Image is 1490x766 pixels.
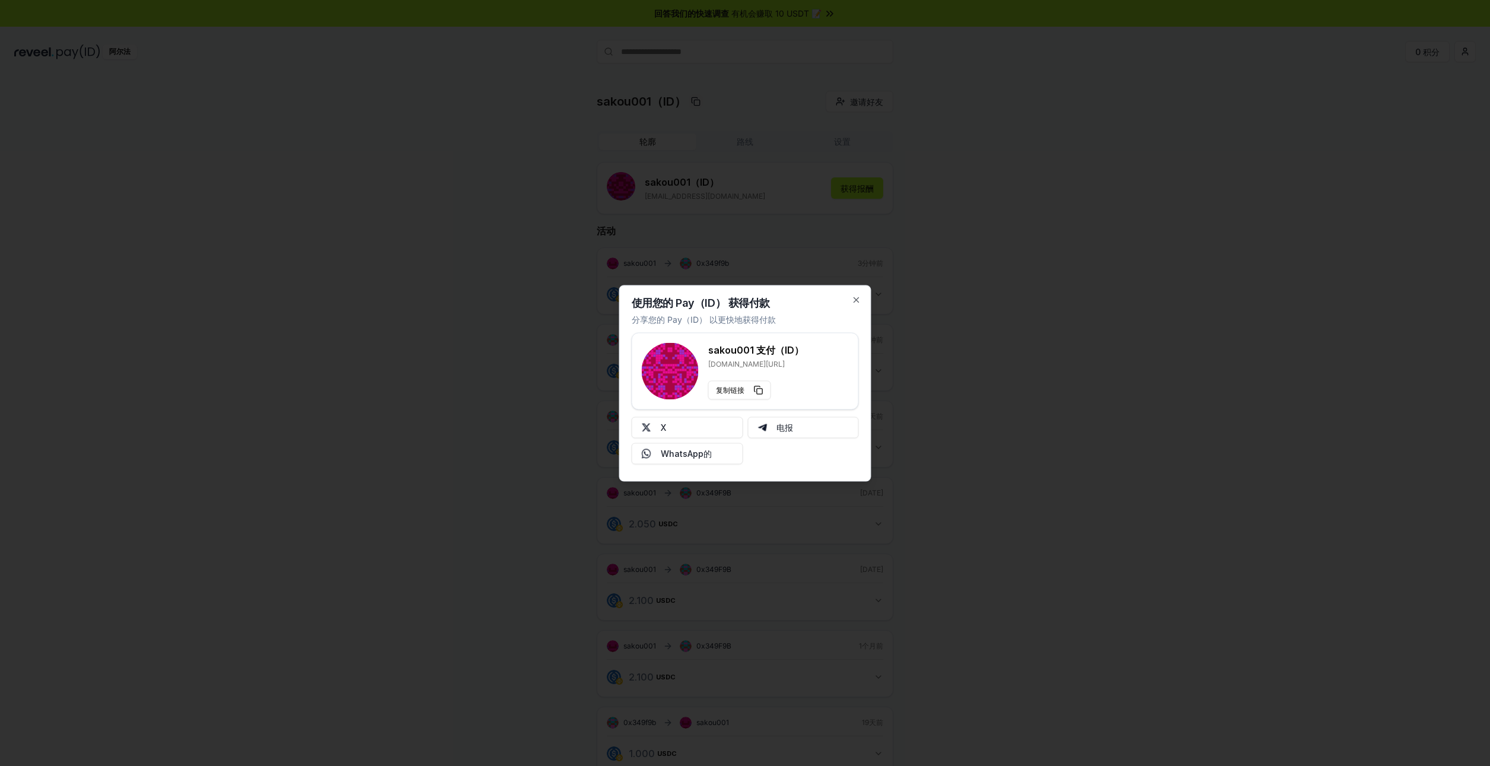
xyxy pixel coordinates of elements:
[632,443,743,464] button: WhatsApp的
[708,342,804,357] h3: sakou001 支付（ID）
[716,385,744,395] font: 复制链接
[747,417,859,438] button: 电报
[632,313,776,325] p: 分享您的 Pay（ID） 以更快地获得付款
[708,380,771,399] button: 复制链接
[642,422,651,432] img: X
[661,447,712,460] font: WhatsApp的
[757,422,767,432] img: 电报
[642,449,651,458] img: Whatsapp
[632,297,770,308] h2: 使用您的 Pay（ID） 获得付款
[632,417,743,438] button: X
[661,421,666,434] font: X
[708,359,804,368] p: [DOMAIN_NAME][URL]
[776,421,793,434] font: 电报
